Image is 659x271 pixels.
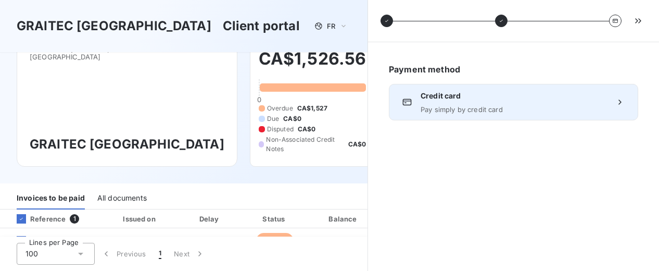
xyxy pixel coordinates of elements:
div: Issued on [104,214,176,224]
div: Status [244,214,306,224]
span: CA$0 [348,140,366,149]
span: CA$0 [298,125,316,134]
span: CA$1,527 [297,104,327,113]
span: overdue [256,233,294,249]
span: 021113 [28,236,52,246]
h2: CA$1,526.56 [259,48,366,80]
span: 1 [159,249,161,259]
div: Balance [310,214,377,224]
span: Credit card [421,91,606,101]
h3: GRAITEC [GEOGRAPHIC_DATA] [30,135,224,154]
span: FR [327,22,335,30]
button: Next [168,243,211,265]
div: Reference [8,214,66,224]
div: Delay [181,214,240,224]
button: Previous [95,243,153,265]
h3: GRAITEC [GEOGRAPHIC_DATA] [17,17,211,35]
span: [DATE] [128,236,153,245]
span: CA$0 [283,114,301,124]
span: CA$1,526.56 [321,236,367,245]
span: Disputed [267,125,294,134]
h3: Client portal [223,17,300,35]
span: 100 [26,249,38,259]
span: 0 [257,95,261,104]
span: 1 [70,214,79,224]
div: All documents [97,188,147,210]
div: Invoices to be paid [17,188,85,210]
span: Non-Associated Credit Notes [266,135,344,154]
h6: Payment method [389,63,638,76]
span: Welcome to your client portal GRAITEC [GEOGRAPHIC_DATA] [30,44,224,61]
span: Overdue [267,104,293,113]
span: Pay simply by credit card [421,105,606,114]
span: +146 days [192,236,229,245]
span: Due [267,114,279,124]
button: 1 [153,243,168,265]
